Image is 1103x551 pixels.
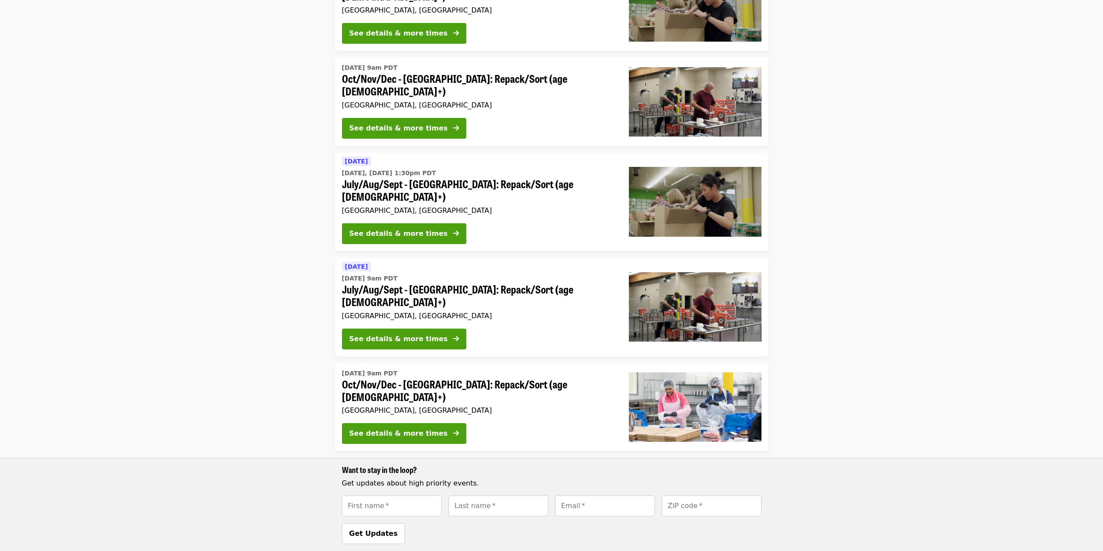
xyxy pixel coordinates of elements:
[342,274,397,283] time: [DATE] 9am PDT
[342,178,615,203] span: July/Aug/Sept - [GEOGRAPHIC_DATA]: Repack/Sort (age [DEMOGRAPHIC_DATA]+)
[342,63,397,72] time: [DATE] 9am PDT
[453,429,459,437] i: arrow-right icon
[345,158,368,165] span: [DATE]
[342,523,405,544] button: Get Updates
[335,153,768,251] a: See details for "July/Aug/Sept - Portland: Repack/Sort (age 8+)"
[342,206,615,215] div: [GEOGRAPHIC_DATA], [GEOGRAPHIC_DATA]
[342,329,466,349] button: See details & more times
[555,496,655,516] input: [object Object]
[349,28,448,39] div: See details & more times
[342,312,615,320] div: [GEOGRAPHIC_DATA], [GEOGRAPHIC_DATA]
[662,496,761,516] input: [object Object]
[349,334,448,344] div: See details & more times
[342,369,397,378] time: [DATE] 9am PDT
[335,363,768,451] a: See details for "Oct/Nov/Dec - Beaverton: Repack/Sort (age 10+)"
[342,479,479,487] span: Get updates about high priority events.
[349,428,448,439] div: See details & more times
[342,223,466,244] button: See details & more times
[453,229,459,238] i: arrow-right icon
[342,406,615,414] div: [GEOGRAPHIC_DATA], [GEOGRAPHIC_DATA]
[349,228,448,239] div: See details & more times
[453,335,459,343] i: arrow-right icon
[629,67,761,137] img: Oct/Nov/Dec - Portland: Repack/Sort (age 16+) organized by Oregon Food Bank
[345,263,368,270] span: [DATE]
[453,29,459,37] i: arrow-right icon
[629,272,761,342] img: July/Aug/Sept - Portland: Repack/Sort (age 16+) organized by Oregon Food Bank
[342,464,417,475] span: Want to stay in the loop?
[349,529,398,538] span: Get Updates
[342,423,466,444] button: See details & more times
[342,72,615,98] span: Oct/Nov/Dec - [GEOGRAPHIC_DATA]: Repack/Sort (age [DEMOGRAPHIC_DATA]+)
[342,118,466,139] button: See details & more times
[453,124,459,132] i: arrow-right icon
[335,58,768,146] a: See details for "Oct/Nov/Dec - Portland: Repack/Sort (age 16+)"
[342,101,615,109] div: [GEOGRAPHIC_DATA], [GEOGRAPHIC_DATA]
[449,496,548,516] input: [object Object]
[342,496,442,516] input: [object Object]
[349,123,448,134] div: See details & more times
[335,258,768,356] a: See details for "July/Aug/Sept - Portland: Repack/Sort (age 16+)"
[629,167,761,236] img: July/Aug/Sept - Portland: Repack/Sort (age 8+) organized by Oregon Food Bank
[342,169,436,178] time: [DATE], [DATE] 1:30pm PDT
[342,6,615,14] div: [GEOGRAPHIC_DATA], [GEOGRAPHIC_DATA]
[342,378,615,403] span: Oct/Nov/Dec - [GEOGRAPHIC_DATA]: Repack/Sort (age [DEMOGRAPHIC_DATA]+)
[629,372,761,442] img: Oct/Nov/Dec - Beaverton: Repack/Sort (age 10+) organized by Oregon Food Bank
[342,283,615,308] span: July/Aug/Sept - [GEOGRAPHIC_DATA]: Repack/Sort (age [DEMOGRAPHIC_DATA]+)
[342,23,466,44] button: See details & more times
